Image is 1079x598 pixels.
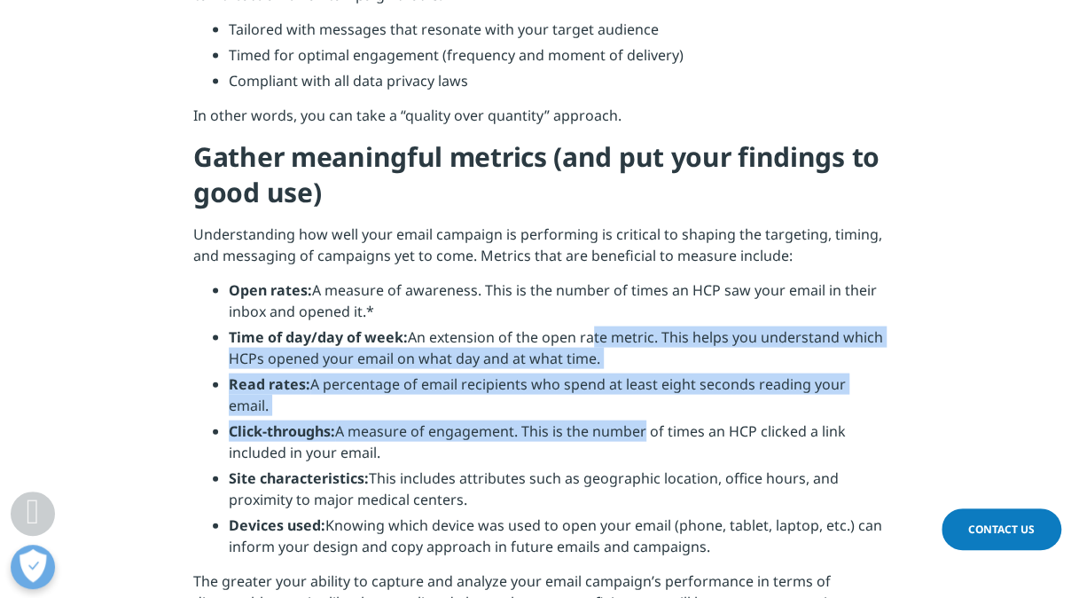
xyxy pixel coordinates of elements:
[193,105,886,139] p: In other words, you can take a “quality over quantity” approach.
[193,139,886,224] h4: Gather meaningful metrics (and put your findings to good use)
[229,468,369,488] strong: Site characteristics:
[229,70,886,105] li: Compliant with all data privacy laws
[229,44,886,79] li: Timed for optimal engagement (frequency and moment of delivery)
[229,421,335,441] strong: Click-throughs:
[968,522,1035,537] span: Contact Us
[229,279,886,335] li: A measure of awareness. This is the number of times an HCP saw your email in their inbox and open...
[229,327,886,382] li: An extension of the open rate metric. This helps you understand which HCPs opened your email on w...
[229,515,886,570] li: Knowing which device was used to open your email (phone, tablet, laptop, etc.) can inform your de...
[229,19,886,53] li: Tailored with messages that resonate with your target audience
[229,327,408,347] strong: Time of day/day of week:
[229,515,325,535] strong: Devices used:
[229,468,886,523] li: This includes attributes such as geographic location, office hours, and proximity to major medica...
[11,545,55,589] button: Abrir preferencias
[229,374,886,429] li: A percentage of email recipients who spend at least eight seconds reading your email.
[942,508,1061,550] a: Contact Us
[193,224,886,279] p: Understanding how well your email campaign is performing is critical to shaping the targeting, ti...
[229,374,310,394] strong: Read rates:
[229,421,886,476] li: A measure of engagement. This is the number of times an HCP clicked a link included in your email.
[229,280,312,300] strong: Open rates:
